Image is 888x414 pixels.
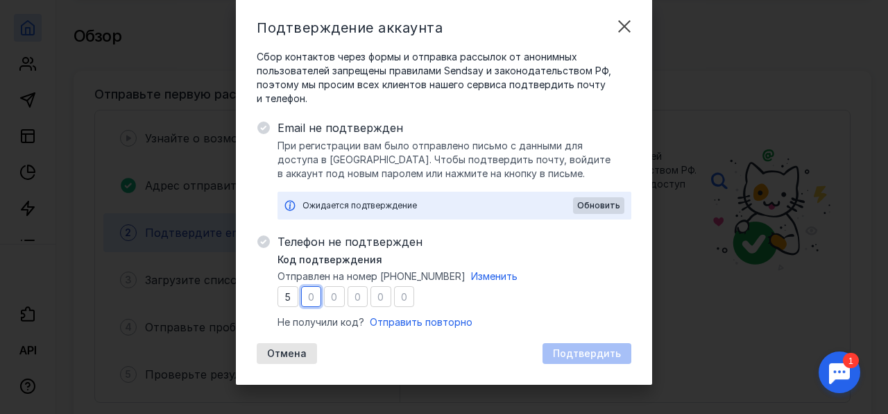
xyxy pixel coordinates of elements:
div: Ожидается подтверждение [302,199,573,213]
button: Изменить [471,270,518,283]
span: Отмена [267,348,307,360]
button: Отправить повторно [370,315,472,329]
button: Отмена [257,343,317,364]
span: Email не подтвержден [277,119,631,136]
input: 0 [348,286,368,307]
span: Телефон не подтвержден [277,233,631,250]
input: 0 [370,286,391,307]
button: Обновить [573,197,624,214]
input: 0 [301,286,322,307]
span: Отправлен на номер [PHONE_NUMBER] [277,270,466,283]
span: При регистрации вам было отправлено письмо с данными для доступа в [GEOGRAPHIC_DATA]. Чтобы подтв... [277,139,631,181]
span: Подтверждение аккаунта [257,19,443,36]
span: Отправить повторно [370,316,472,328]
span: Обновить [577,201,620,210]
div: 1 [31,8,47,24]
span: Изменить [471,270,518,282]
span: Не получили код? [277,315,364,329]
input: 0 [394,286,415,307]
span: Сбор контактов через формы и отправка рассылок от анонимных пользователей запрещены правилами Sen... [257,50,631,106]
input: 0 [324,286,345,307]
input: 0 [277,286,298,307]
span: Код подтверждения [277,253,382,267]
